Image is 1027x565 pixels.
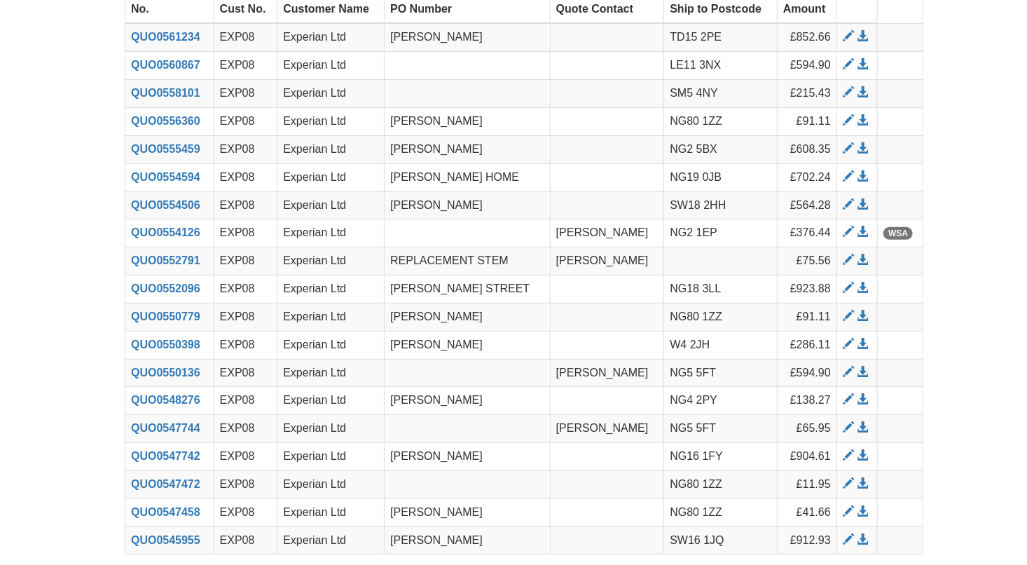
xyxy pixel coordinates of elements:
[778,247,837,275] td: £75.56
[277,498,385,526] td: Experian Ltd
[214,191,277,219] td: EXP08
[664,191,778,219] td: SW18 2HH
[131,254,200,266] a: QUO0552791
[664,526,778,554] td: SW16 1JQ
[277,331,385,359] td: Experian Ltd
[385,23,551,51] td: [PERSON_NAME]
[214,52,277,80] td: EXP08
[778,526,837,554] td: £912.93
[131,339,200,350] a: QUO0550398
[277,415,385,443] td: Experian Ltd
[664,219,778,247] td: NG2 1EP
[131,311,200,322] a: QUO0550779
[778,498,837,526] td: £41.66
[214,415,277,443] td: EXP08
[778,303,837,331] td: £91.11
[664,303,778,331] td: NG80 1ZZ
[277,219,385,247] td: Experian Ltd
[664,443,778,471] td: NG16 1FY
[778,23,837,51] td: £852.66
[550,219,664,247] td: [PERSON_NAME]
[664,331,778,359] td: W4 2JH
[131,31,200,43] a: QUO0561234
[664,498,778,526] td: NG80 1ZZ
[385,498,551,526] td: [PERSON_NAME]
[664,23,778,51] td: TD15 2PE
[214,498,277,526] td: EXP08
[277,247,385,275] td: Experian Ltd
[385,163,551,191] td: [PERSON_NAME] HOME
[385,387,551,415] td: [PERSON_NAME]
[214,387,277,415] td: EXP08
[664,107,778,135] td: NG80 1ZZ
[277,52,385,80] td: Experian Ltd
[277,526,385,554] td: Experian Ltd
[214,275,277,304] td: EXP08
[277,23,385,51] td: Experian Ltd
[277,275,385,304] td: Experian Ltd
[550,415,664,443] td: [PERSON_NAME]
[131,450,200,462] a: QUO0547742
[664,135,778,163] td: NG2 5BX
[778,163,837,191] td: £702.24
[214,359,277,387] td: EXP08
[277,191,385,219] td: Experian Ltd
[214,331,277,359] td: EXP08
[214,80,277,108] td: EXP08
[778,135,837,163] td: £608.35
[131,394,200,406] a: QUO0548276
[131,199,200,211] a: QUO0554506
[131,226,200,238] a: QUO0554126
[277,303,385,331] td: Experian Ltd
[385,331,551,359] td: [PERSON_NAME]
[277,387,385,415] td: Experian Ltd
[131,59,200,71] a: QUO0560867
[778,415,837,443] td: £65.95
[131,171,200,183] a: QUO0554594
[131,143,200,155] a: QUO0555459
[131,506,200,518] a: QUO0547458
[385,135,551,163] td: [PERSON_NAME]
[664,163,778,191] td: NG19 0JB
[550,359,664,387] td: [PERSON_NAME]
[664,415,778,443] td: NG5 5FT
[214,107,277,135] td: EXP08
[778,331,837,359] td: £286.11
[214,303,277,331] td: EXP08
[778,387,837,415] td: £138.27
[778,275,837,304] td: £923.88
[385,247,551,275] td: REPLACEMENT STEM
[214,526,277,554] td: EXP08
[883,227,913,240] span: WSA
[385,107,551,135] td: [PERSON_NAME]
[778,52,837,80] td: £594.90
[214,23,277,51] td: EXP08
[664,359,778,387] td: NG5 5FT
[664,470,778,498] td: NG80 1ZZ
[778,219,837,247] td: £376.44
[214,163,277,191] td: EXP08
[778,107,837,135] td: £91.11
[277,135,385,163] td: Experian Ltd
[214,135,277,163] td: EXP08
[277,359,385,387] td: Experian Ltd
[277,80,385,108] td: Experian Ltd
[664,52,778,80] td: LE11 3NX
[778,470,837,498] td: £11.95
[385,443,551,471] td: [PERSON_NAME]
[131,478,200,490] a: QUO0547472
[131,367,200,379] a: QUO0550136
[385,191,551,219] td: [PERSON_NAME]
[277,443,385,471] td: Experian Ltd
[214,443,277,471] td: EXP08
[550,247,664,275] td: [PERSON_NAME]
[214,247,277,275] td: EXP08
[131,282,200,294] a: QUO0552096
[664,387,778,415] td: NG4 2PY
[277,107,385,135] td: Experian Ltd
[277,163,385,191] td: Experian Ltd
[385,526,551,554] td: [PERSON_NAME]
[385,275,551,304] td: [PERSON_NAME] STREET
[131,115,200,127] a: QUO0556360
[214,219,277,247] td: EXP08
